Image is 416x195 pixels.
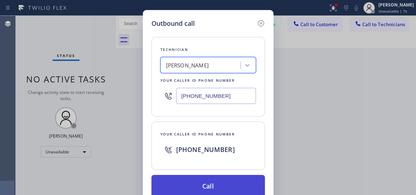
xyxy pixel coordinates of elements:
div: [PERSON_NAME] [166,61,209,70]
div: Technician [160,46,256,53]
span: [PHONE_NUMBER] [176,145,235,154]
div: Your caller id phone number [160,130,256,138]
input: (123) 456-7890 [176,88,256,104]
div: Your caller id phone number [160,77,256,84]
h5: Outbound call [151,19,195,28]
